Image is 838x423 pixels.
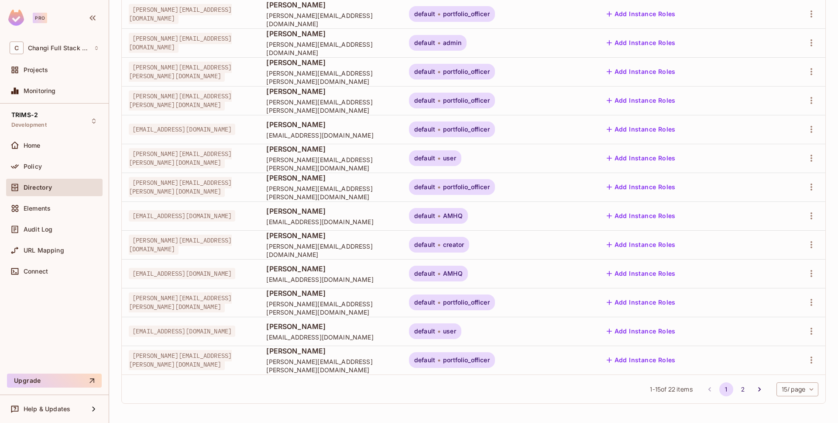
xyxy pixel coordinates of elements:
[443,299,490,306] span: portfolio_officer
[603,36,679,50] button: Add Instance Roles
[266,131,395,139] span: [EMAIL_ADDRESS][DOMAIN_NAME]
[266,231,395,240] span: [PERSON_NAME]
[24,163,42,170] span: Policy
[28,45,89,52] span: Workspace: Changi Full Stack Solutions
[10,42,24,54] span: C
[266,98,395,114] span: [PERSON_NAME][EMAIL_ADDRESS][PERSON_NAME][DOMAIN_NAME]
[443,241,464,248] span: creator
[266,156,395,172] span: [PERSON_NAME][EMAIL_ADDRESS][PERSON_NAME][DOMAIN_NAME]
[129,177,232,197] span: [PERSON_NAME][EMAIL_ADDRESS][PERSON_NAME][DOMAIN_NAME]
[266,58,395,67] span: [PERSON_NAME]
[129,268,235,279] span: [EMAIL_ADDRESS][DOMAIN_NAME]
[603,353,679,367] button: Add Instance Roles
[443,212,463,219] span: AMHQ
[266,357,395,374] span: [PERSON_NAME][EMAIL_ADDRESS][PERSON_NAME][DOMAIN_NAME]
[443,357,490,364] span: portfolio_officer
[24,268,48,275] span: Connect
[443,10,490,17] span: portfolio_officer
[443,270,463,277] span: AMHQ
[266,333,395,341] span: [EMAIL_ADDRESS][DOMAIN_NAME]
[129,124,235,135] span: [EMAIL_ADDRESS][DOMAIN_NAME]
[266,264,395,274] span: [PERSON_NAME]
[603,267,679,281] button: Add Instance Roles
[129,235,232,255] span: [PERSON_NAME][EMAIL_ADDRESS][DOMAIN_NAME]
[266,69,395,86] span: [PERSON_NAME][EMAIL_ADDRESS][PERSON_NAME][DOMAIN_NAME]
[129,148,232,168] span: [PERSON_NAME][EMAIL_ADDRESS][PERSON_NAME][DOMAIN_NAME]
[24,66,48,73] span: Projects
[266,288,395,298] span: [PERSON_NAME]
[736,382,750,396] button: Go to page 2
[266,144,395,154] span: [PERSON_NAME]
[11,111,38,118] span: TRIMS-2
[701,382,768,396] nav: pagination navigation
[24,247,64,254] span: URL Mapping
[443,184,490,191] span: portfolio_officer
[266,242,395,259] span: [PERSON_NAME][EMAIL_ADDRESS][DOMAIN_NAME]
[24,205,51,212] span: Elements
[443,39,461,46] span: admin
[129,33,232,53] span: [PERSON_NAME][EMAIL_ADDRESS][DOMAIN_NAME]
[414,241,435,248] span: default
[266,184,395,201] span: [PERSON_NAME][EMAIL_ADDRESS][PERSON_NAME][DOMAIN_NAME]
[266,173,395,183] span: [PERSON_NAME]
[603,238,679,252] button: Add Instance Roles
[443,328,456,335] span: user
[266,346,395,356] span: [PERSON_NAME]
[24,142,41,149] span: Home
[603,209,679,223] button: Add Instance Roles
[603,94,679,107] button: Add Instance Roles
[603,122,679,136] button: Add Instance Roles
[266,11,395,28] span: [PERSON_NAME][EMAIL_ADDRESS][DOMAIN_NAME]
[266,275,395,284] span: [EMAIL_ADDRESS][DOMAIN_NAME]
[414,299,435,306] span: default
[603,151,679,165] button: Add Instance Roles
[129,210,235,222] span: [EMAIL_ADDRESS][DOMAIN_NAME]
[414,68,435,75] span: default
[33,13,47,23] div: Pro
[24,226,52,233] span: Audit Log
[266,206,395,216] span: [PERSON_NAME]
[443,155,456,162] span: user
[719,382,733,396] button: page 1
[7,374,102,388] button: Upgrade
[603,7,679,21] button: Add Instance Roles
[266,29,395,38] span: [PERSON_NAME]
[414,270,435,277] span: default
[443,97,490,104] span: portfolio_officer
[266,120,395,129] span: [PERSON_NAME]
[414,328,435,335] span: default
[414,97,435,104] span: default
[414,126,435,133] span: default
[11,121,47,128] span: Development
[24,406,70,413] span: Help & Updates
[414,184,435,191] span: default
[414,212,435,219] span: default
[129,4,232,24] span: [PERSON_NAME][EMAIL_ADDRESS][DOMAIN_NAME]
[266,218,395,226] span: [EMAIL_ADDRESS][DOMAIN_NAME]
[129,62,232,82] span: [PERSON_NAME][EMAIL_ADDRESS][PERSON_NAME][DOMAIN_NAME]
[776,382,818,396] div: 15 / page
[129,90,232,111] span: [PERSON_NAME][EMAIL_ADDRESS][PERSON_NAME][DOMAIN_NAME]
[443,68,490,75] span: portfolio_officer
[24,184,52,191] span: Directory
[24,87,56,94] span: Monitoring
[129,292,232,312] span: [PERSON_NAME][EMAIL_ADDRESS][PERSON_NAME][DOMAIN_NAME]
[266,40,395,57] span: [PERSON_NAME][EMAIL_ADDRESS][DOMAIN_NAME]
[414,39,435,46] span: default
[650,385,692,394] span: 1 - 15 of 22 items
[414,155,435,162] span: default
[603,295,679,309] button: Add Instance Roles
[266,300,395,316] span: [PERSON_NAME][EMAIL_ADDRESS][PERSON_NAME][DOMAIN_NAME]
[414,357,435,364] span: default
[266,87,395,96] span: [PERSON_NAME]
[443,126,490,133] span: portfolio_officer
[752,382,766,396] button: Go to next page
[603,65,679,79] button: Add Instance Roles
[603,324,679,338] button: Add Instance Roles
[266,322,395,331] span: [PERSON_NAME]
[8,10,24,26] img: SReyMgAAAABJRU5ErkJggg==
[603,180,679,194] button: Add Instance Roles
[129,326,235,337] span: [EMAIL_ADDRESS][DOMAIN_NAME]
[414,10,435,17] span: default
[129,350,232,370] span: [PERSON_NAME][EMAIL_ADDRESS][PERSON_NAME][DOMAIN_NAME]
